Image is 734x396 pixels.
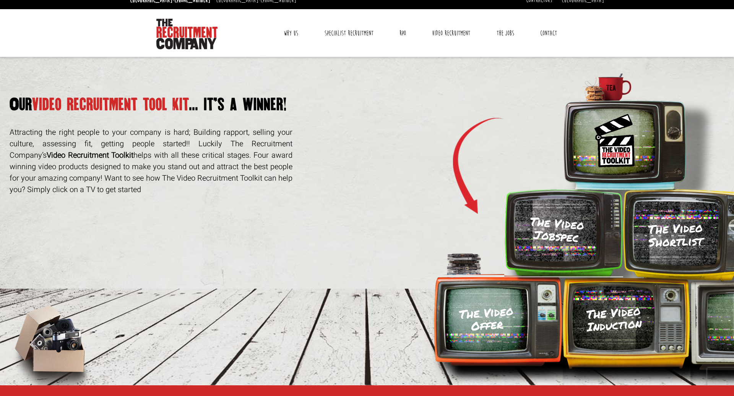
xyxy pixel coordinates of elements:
[426,24,476,43] a: Video Recruitment
[591,111,637,169] img: Toolkit_Logo.svg
[394,24,412,43] a: RPO
[504,72,734,188] img: tv-blue.png
[459,304,515,333] h3: The Video Offer
[10,95,32,114] span: Our
[491,24,520,43] a: The Jobs
[156,19,218,49] img: The Recruitment Company
[10,127,292,196] p: Attracting the right people to your company is hard; Building rapport, selling your culture, asse...
[529,215,585,244] h3: The Video Jobspec
[563,277,690,383] img: tv-yellow.png
[432,277,563,383] img: tv-orange.png
[534,24,563,43] a: Contact
[47,150,133,161] strong: Video Recruitment Toolkit
[278,24,304,43] a: Why Us
[632,221,719,249] h3: The Video Shortlist
[189,95,287,114] span: ... it’s a winner!
[623,188,734,278] img: tv-yellow-bright.png
[10,304,96,385] img: box-of-goodies.png
[504,188,623,277] img: TV-Green.png
[319,24,379,43] a: Specialist Recruitment
[690,277,734,385] img: tv-grey.png
[586,304,642,333] h3: The Video Induction
[432,72,504,275] img: Arrow.png
[10,98,416,112] h1: video recruitment tool kit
